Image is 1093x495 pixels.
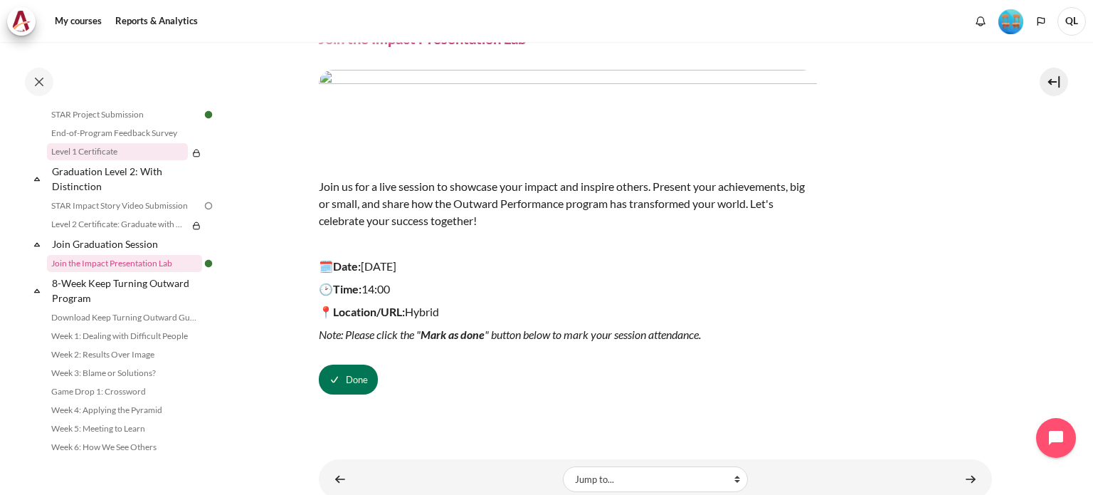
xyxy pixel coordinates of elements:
[47,439,202,456] a: Week 6: How We See Others
[11,11,31,32] img: Architeck
[47,420,202,437] a: Week 5: Meeting to Learn
[319,179,805,227] span: Join us for a live session to showcase your impact and inspire others. Present your achievements,...
[326,465,354,493] a: ◄ STAR Impact Story Video Submission
[202,257,215,270] img: Done
[47,346,202,363] a: Week 2: Results Over Image
[319,282,361,296] strong: 🕑Time:
[47,309,202,326] a: Download Keep Turning Outward Guide
[47,216,188,233] a: Level 2 Certificate: Graduate with Distinction
[47,402,202,419] a: Week 4: Applying the Pyramid
[50,234,202,254] a: Join Graduation Session
[998,9,1023,34] img: Level #4
[319,365,378,395] button: Join the Impact Presentation Lab is marked as done. Press to undo.
[1057,7,1086,36] span: QL
[50,162,202,196] a: Graduation Level 2: With Distinction
[993,8,1029,34] a: Level #4
[1030,11,1052,32] button: Languages
[202,199,215,212] img: To do
[47,328,202,345] a: Week 1: Dealing with Difficult People
[47,383,202,400] a: Game Drop 1: Crossword
[47,143,188,160] a: Level 1 Certificate
[319,282,390,296] span: 14:00
[956,465,985,493] a: Download Keep Turning Outward Guide ►
[319,258,817,275] p: [DATE]
[346,373,368,387] span: Done
[47,255,202,272] a: Join the Impact Presentation Lab
[998,8,1023,34] div: Level #4
[202,108,215,121] img: Done
[50,273,202,308] a: 8-Week Keep Turning Outward Program
[319,305,405,318] strong: 📍Location/URL:
[7,7,43,36] a: Architeck Architeck
[47,197,202,214] a: STAR Impact Story Video Submission
[30,237,44,251] span: Collapse
[970,11,991,32] div: Show notification window with no new notifications
[47,125,202,142] a: End-of-Program Feedback Survey
[30,172,44,186] span: Collapse
[1057,7,1086,36] a: User menu
[47,365,202,382] a: Week 3: Blame or Solutions?
[319,328,701,341] em: Note: Please click the " " button below to mark your session attendance.
[319,259,361,273] strong: 🗓️Date:
[50,7,107,36] a: My courses
[421,328,485,341] strong: Mark as done
[110,7,203,36] a: Reports & Analytics
[319,303,817,321] p: Hybrid
[30,283,44,298] span: Collapse
[47,106,202,123] a: STAR Project Submission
